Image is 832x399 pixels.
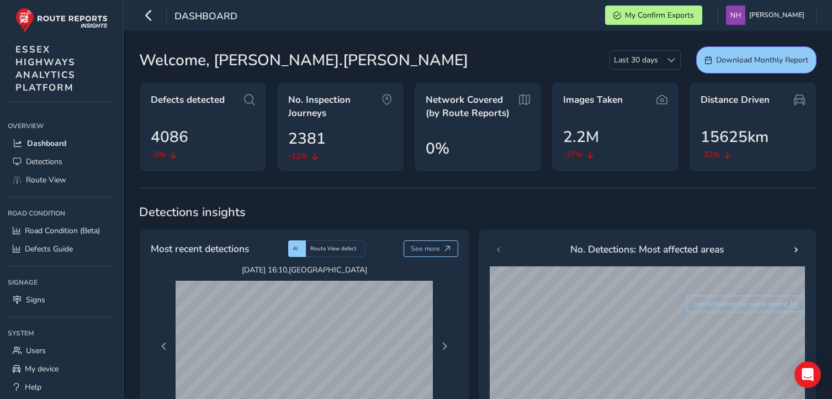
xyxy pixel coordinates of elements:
[8,291,115,309] a: Signs
[26,156,62,167] span: Detections
[610,51,662,69] span: Last 30 days
[8,342,115,360] a: Users
[288,240,306,257] div: AI
[8,134,115,153] a: Dashboard
[288,93,381,119] span: No. Inspection Journeys
[8,153,115,171] a: Detections
[404,240,458,257] button: See more
[306,240,365,257] div: Route View defect
[25,364,59,374] span: My device
[749,6,804,25] span: [PERSON_NAME]
[426,137,449,160] span: 0%
[8,378,115,396] a: Help
[716,55,808,65] span: Download Monthly Report
[310,245,357,253] span: Route View defect
[151,149,166,160] span: -5%
[139,204,817,221] span: Detections insights
[8,274,115,291] div: Signage
[293,245,298,253] span: AI
[15,8,108,33] img: rr logo
[288,150,308,162] span: -12%
[288,127,326,150] span: 2381
[8,118,115,134] div: Overview
[693,300,787,308] span: See difference for same period
[437,339,452,354] button: Next Page
[25,382,41,392] span: Help
[151,93,225,107] span: Defects detected
[794,361,821,388] div: Open Intercom Messenger
[426,93,519,119] span: Network Covered (by Route Reports)
[701,125,769,149] span: 15625km
[176,265,433,275] span: [DATE] 16:10 , [GEOGRAPHIC_DATA]
[26,345,46,356] span: Users
[8,222,115,240] a: Road Condition (Beta)
[151,125,188,149] span: 4086
[25,225,100,236] span: Road Condition (Beta)
[696,46,817,73] button: Download Monthly Report
[156,339,172,354] button: Previous Page
[701,93,770,107] span: Distance Driven
[8,240,115,258] a: Defects Guide
[686,296,805,312] button: See difference for same period
[563,125,599,149] span: 2.2M
[570,242,724,256] span: No. Detections: Most affected areas
[139,49,468,72] span: Welcome, [PERSON_NAME].[PERSON_NAME]
[174,9,237,25] span: Dashboard
[563,149,582,160] span: -27%
[726,6,808,25] button: [PERSON_NAME]
[8,325,115,342] div: System
[726,6,745,25] img: diamond-layout
[605,6,702,25] button: My Confirm Exports
[26,295,45,305] span: Signs
[26,175,66,185] span: Route View
[8,171,115,189] a: Route View
[151,242,249,256] span: Most recent detections
[625,10,694,20] span: My Confirm Exports
[563,93,623,107] span: Images Taken
[27,138,66,149] span: Dashboard
[8,205,115,222] div: Road Condition
[25,244,73,254] span: Defects Guide
[411,244,440,253] span: See more
[701,149,720,160] span: -32%
[8,360,115,378] a: My device
[15,43,76,94] span: ESSEX HIGHWAYS ANALYTICS PLATFORM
